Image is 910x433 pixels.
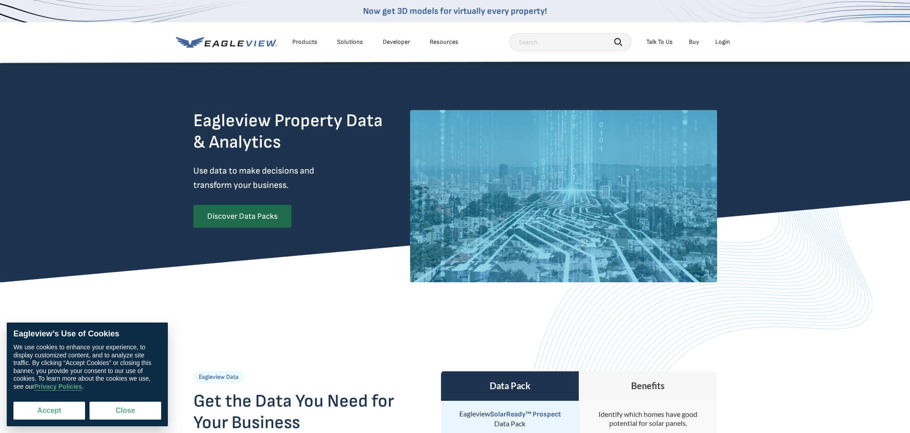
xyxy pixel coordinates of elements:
[441,371,579,401] th: Data Pack
[363,6,547,17] a: Now get 3D models for virtually every property!
[579,371,717,401] th: Benefits
[193,205,291,228] a: Discover Data Packs
[490,410,560,419] strong: SolarReady™ Prospect
[193,371,244,383] p: Eagleview Data
[193,110,389,153] h2: Eagleview Property Data & Analytics
[689,38,699,46] a: Buy
[13,344,161,391] div: We use cookies to enhance your experience, to display customized content, and to analyze site tra...
[430,38,458,46] div: Resources
[292,38,317,46] div: Products
[13,402,85,420] button: Accept
[34,383,82,391] a: Privacy Policies
[646,38,673,46] div: Talk To Us
[490,409,560,418] a: SolarReady™ Prospect
[193,164,329,192] p: Use data to make decisions and transform your business.
[13,329,161,339] div: Eagleview’s Use of Cookies
[715,38,730,46] div: Login
[383,38,410,46] a: Developer
[509,33,631,51] input: Search
[337,38,363,46] div: Solutions
[90,402,161,420] button: Close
